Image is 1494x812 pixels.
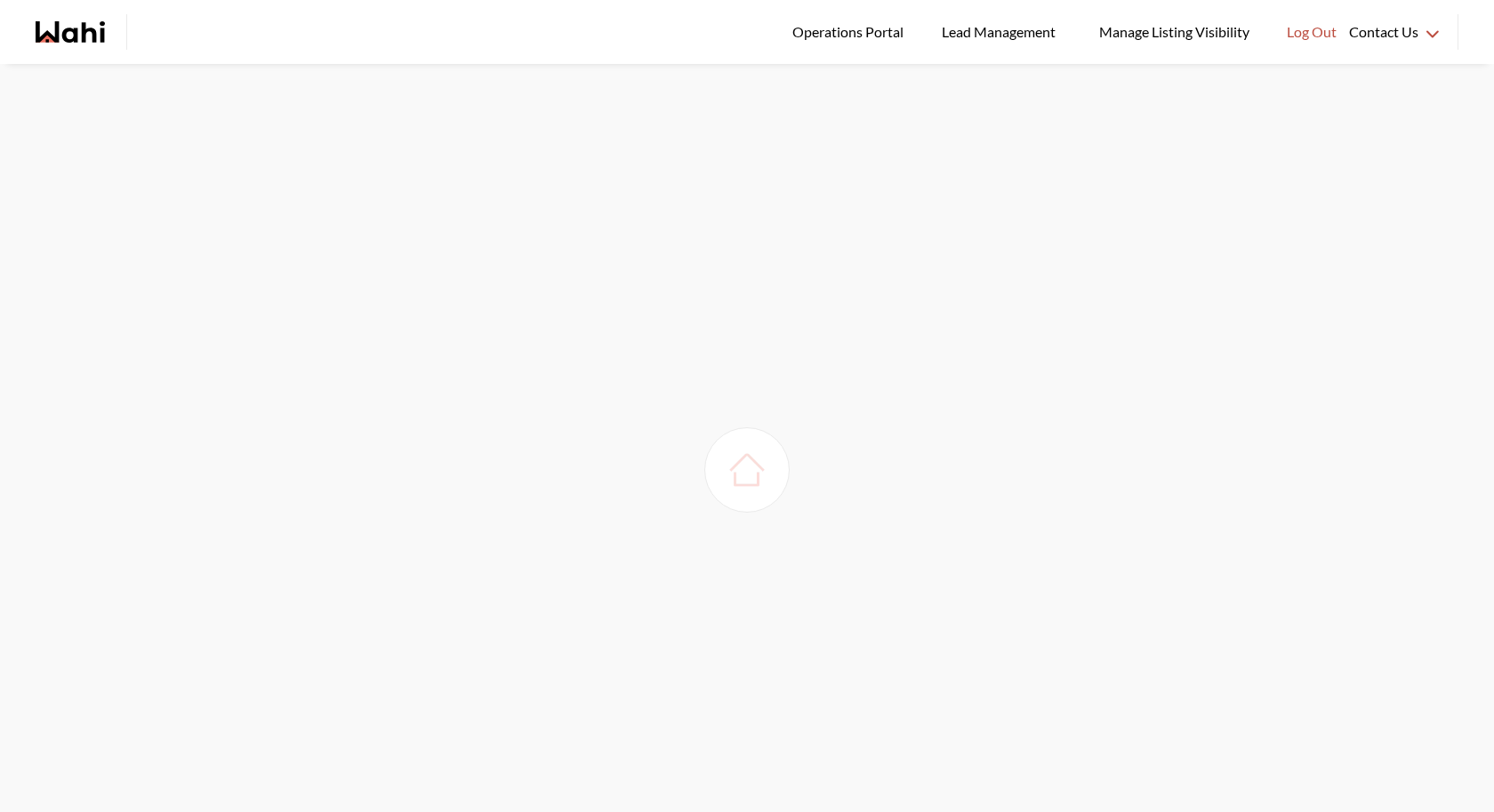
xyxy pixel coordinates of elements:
[792,20,910,44] span: Operations Portal
[1094,20,1255,44] span: Manage Listing Visibility
[36,21,105,43] a: Wahi homepage
[942,20,1062,44] span: Lead Management
[722,445,772,495] img: loading house image
[1287,20,1337,44] span: Log Out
